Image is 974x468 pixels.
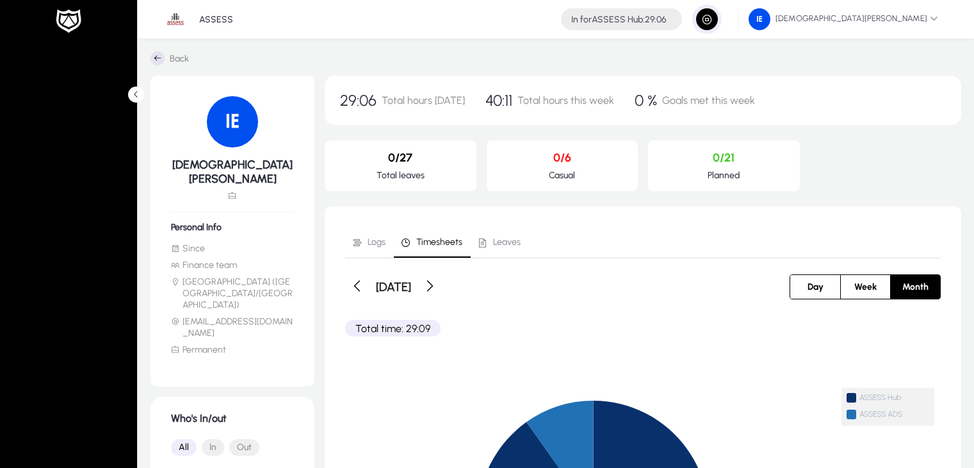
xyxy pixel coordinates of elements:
span: 29:06 [340,91,377,110]
li: Since [171,243,294,255]
span: Month [895,275,936,299]
p: 0/21 [658,151,790,165]
span: 40:11 [485,91,512,110]
span: 0 % [635,91,657,110]
p: 0/6 [497,151,628,165]
p: Total leaves [335,170,466,181]
a: Timesheets [394,227,471,258]
img: white-logo.png [53,8,85,35]
span: Goals met this week [662,94,755,106]
p: Total time: 29:09 [345,320,441,337]
span: [DEMOGRAPHIC_DATA][PERSON_NAME] [749,8,938,30]
span: Logs [368,238,386,247]
button: Day [790,275,840,299]
button: Out [229,439,259,456]
span: ASSESS ADS [847,410,929,422]
span: Week [847,275,884,299]
a: Leaves [471,227,529,258]
img: 104.png [207,96,258,147]
img: 1.png [163,7,188,31]
span: ASSESS Hub [859,393,929,403]
span: Timesheets [416,238,462,247]
span: 29:06 [645,14,667,25]
li: Permanent [171,344,294,356]
span: ASSESS ADS [859,410,929,419]
span: Day [800,275,831,299]
img: 104.png [749,8,770,30]
h1: Who's In/out [171,412,294,424]
p: Planned [658,170,790,181]
h5: [DEMOGRAPHIC_DATA][PERSON_NAME] [171,158,294,186]
button: Month [891,275,940,299]
h3: [DATE] [376,280,411,294]
li: [EMAIL_ADDRESS][DOMAIN_NAME] [171,316,294,339]
button: Week [841,275,890,299]
button: [DEMOGRAPHIC_DATA][PERSON_NAME] [738,8,948,31]
button: All [171,439,197,456]
mat-button-toggle-group: Font Style [171,435,294,460]
p: 0/27 [335,151,466,165]
h4: ASSESS Hub [571,14,667,25]
span: Leaves [493,238,521,247]
button: In [202,439,224,456]
li: Finance team [171,260,294,271]
span: ASSESS Hub [847,394,929,405]
span: In for [571,14,592,25]
p: ASSESS [199,14,233,25]
a: Logs [345,227,394,258]
span: Total hours [DATE] [382,94,465,106]
p: Casual [497,170,628,181]
a: Back [150,51,189,65]
li: [GEOGRAPHIC_DATA] ([GEOGRAPHIC_DATA]/[GEOGRAPHIC_DATA]) [171,276,294,311]
span: Total hours this week [517,94,614,106]
h6: Personal Info [171,222,294,233]
span: : [643,14,645,25]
